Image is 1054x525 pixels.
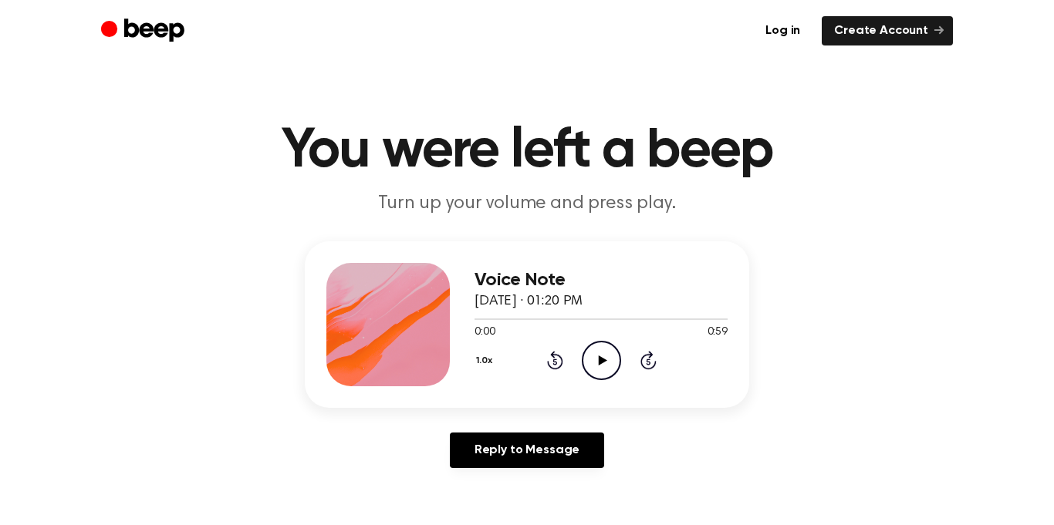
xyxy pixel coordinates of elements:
p: Turn up your volume and press play. [231,191,823,217]
h1: You were left a beep [132,123,922,179]
a: Log in [753,16,812,45]
button: 1.0x [475,348,498,374]
span: 0:59 [708,325,728,341]
span: 0:00 [475,325,495,341]
span: [DATE] · 01:20 PM [475,294,583,308]
a: Reply to Message [450,432,604,468]
h3: Voice Note [475,270,728,291]
a: Beep [101,16,188,46]
a: Create Account [822,16,953,45]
